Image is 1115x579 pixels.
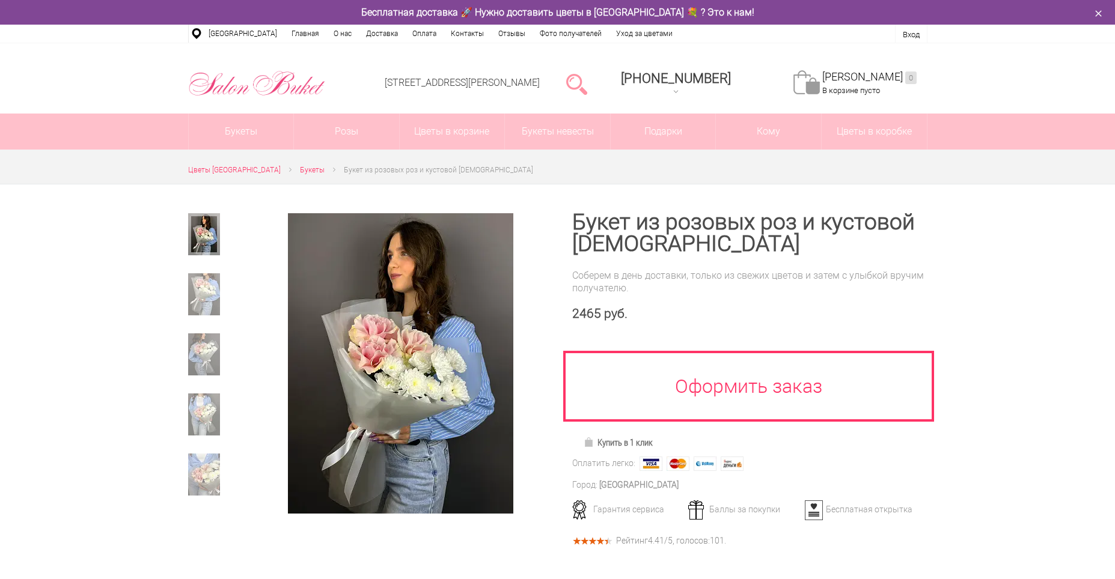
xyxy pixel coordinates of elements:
img: Webmoney [694,456,716,471]
div: Город: [572,479,597,491]
h1: Букет из розовых роз и кустовой [DEMOGRAPHIC_DATA] [572,211,927,255]
a: [GEOGRAPHIC_DATA] [201,25,284,43]
div: Оплатить легко: [572,457,635,470]
a: Оплата [405,25,444,43]
div: Баллы за покупки [684,504,802,515]
a: О нас [326,25,359,43]
a: Фото получателей [533,25,609,43]
a: Вход [903,30,920,39]
img: Купить в 1 клик [584,437,597,447]
span: Цветы [GEOGRAPHIC_DATA] [188,166,281,174]
span: Букет из розовых роз и кустовой [DEMOGRAPHIC_DATA] [344,166,533,174]
a: Доставка [359,25,405,43]
div: Соберем в день доставки, только из свежих цветов и затем с улыбкой вручим получателю. [572,269,927,294]
img: Цветы Нижний Новгород [188,68,326,99]
a: Букеты [300,164,325,177]
a: Цветы в корзине [400,114,505,150]
a: Отзывы [491,25,533,43]
a: Главная [284,25,326,43]
a: Увеличить [258,213,543,514]
img: Visa [640,456,662,471]
span: [PHONE_NUMBER] [621,71,731,86]
a: [STREET_ADDRESS][PERSON_NAME] [385,77,540,88]
div: Гарантия сервиса [568,504,686,515]
div: [GEOGRAPHIC_DATA] [599,479,679,491]
a: Подарки [611,114,716,150]
a: Купить в 1 клик [578,434,658,451]
a: Оформить заказ [563,351,935,422]
a: [PHONE_NUMBER] [614,67,738,101]
a: Контакты [444,25,491,43]
img: Яндекс Деньги [721,456,744,471]
img: MasterCard [667,456,689,471]
img: Букет из розовых роз и кустовой хризантемы [288,213,513,514]
div: Бесплатная открытка [801,504,919,515]
span: 4.41 [648,536,664,545]
a: Цветы [GEOGRAPHIC_DATA] [188,164,281,177]
span: Букеты [300,166,325,174]
a: Букеты [189,114,294,150]
a: Розы [294,114,399,150]
a: Букеты невесты [505,114,610,150]
a: Цветы в коробке [822,114,927,150]
span: 101 [710,536,724,545]
span: Кому [716,114,821,150]
div: 2465 руб. [572,306,927,321]
span: В корзине пусто [822,86,880,95]
a: [PERSON_NAME] [822,70,917,84]
div: Бесплатная доставка 🚀 Нужно доставить цветы в [GEOGRAPHIC_DATA] 💐 ? Это к нам! [179,6,936,19]
ins: 0 [905,71,917,84]
div: Рейтинг /5, голосов: . [616,538,726,544]
a: Уход за цветами [609,25,680,43]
